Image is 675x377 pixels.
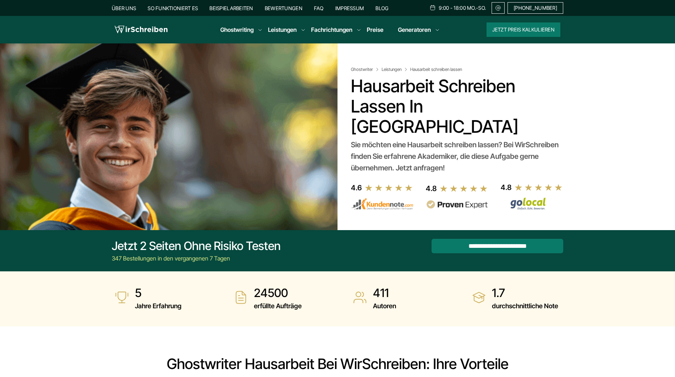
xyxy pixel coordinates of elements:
[373,286,396,300] strong: 411
[426,200,488,209] img: provenexpert reviews
[112,239,281,253] div: Jetzt 2 Seiten ohne Risiko testen
[373,300,396,312] span: Autoren
[439,5,486,11] span: 9:00 - 18:00 Mo.-So.
[472,290,486,305] img: durchschnittliche Note
[115,290,129,305] img: Jahre Erfahrung
[398,25,431,34] a: Generatoren
[209,5,253,11] a: Beispielarbeiten
[514,5,557,11] span: [PHONE_NUMBER]
[112,254,281,263] div: 347 Bestellungen in den vergangenen 7 Tagen
[508,2,563,14] a: [PHONE_NUMBER]
[375,5,389,11] a: Blog
[112,5,136,11] a: Über uns
[487,22,560,37] button: Jetzt Preis kalkulieren
[353,290,367,305] img: Autoren
[311,25,352,34] a: Fachrichtungen
[265,5,302,11] a: Bewertungen
[492,286,558,300] strong: 1.7
[365,184,413,192] img: stars
[514,183,563,191] img: stars
[426,183,437,194] div: 4.8
[429,5,436,10] img: Schedule
[351,182,362,194] div: 4.6
[501,182,511,193] div: 4.8
[268,25,297,34] a: Leistungen
[112,355,563,373] h2: Ghostwriter Hausarbeit bei WirSchreiben: Ihre Vorteile
[314,5,324,11] a: FAQ
[135,300,182,312] span: Jahre Erfahrung
[367,26,383,33] a: Preise
[148,5,198,11] a: So funktioniert es
[335,5,364,11] a: Impressum
[254,300,302,312] span: erfüllte Aufträge
[351,67,380,72] a: Ghostwriter
[351,139,560,174] div: Sie möchten eine Hausarbeit schreiben lassen? Bei WirSchreiben finden Sie erfahrene Akademiker, d...
[351,198,413,210] img: kundennote
[220,25,254,34] a: Ghostwriting
[351,76,560,137] h1: Hausarbeit schreiben lassen in [GEOGRAPHIC_DATA]
[115,24,167,35] img: logo wirschreiben
[410,67,462,72] span: Hausarbeit schreiben lassen
[234,290,248,305] img: erfüllte Aufträge
[382,67,409,72] a: Leistungen
[254,286,302,300] strong: 24500
[495,5,501,11] img: Email
[440,185,488,192] img: stars
[492,300,558,312] span: durchschnittliche Note
[135,286,182,300] strong: 5
[501,197,563,210] img: Wirschreiben Bewertungen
